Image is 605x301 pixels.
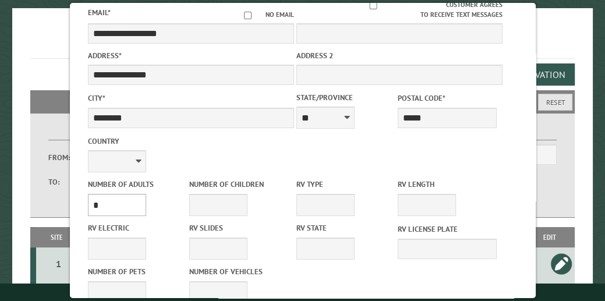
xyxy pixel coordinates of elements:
input: Customer agrees to receive text messages [300,2,446,9]
label: RV License Plate [398,224,497,235]
button: Reset [538,94,572,111]
label: Address [88,50,294,61]
label: Number of Pets [88,266,187,277]
label: No email [230,10,294,20]
label: Address 2 [296,50,503,61]
div: 1 [41,258,76,270]
label: RV Slides [189,222,288,233]
label: RV Electric [88,222,187,233]
h2: Filters [30,90,575,112]
label: Dates [48,127,172,140]
label: City [88,93,294,104]
label: Country [88,136,294,147]
label: Postal Code [398,93,497,104]
label: Email [88,8,111,17]
label: RV State [296,222,395,233]
label: RV Type [296,179,395,190]
label: To: [48,176,79,187]
h1: Reservations [30,27,575,59]
input: No email [230,12,266,19]
label: Number of Adults [88,179,187,190]
th: Edit [524,227,575,247]
label: From: [48,152,79,163]
label: Number of Children [189,179,288,190]
label: State/Province [296,92,395,103]
label: Number of Vehicles [189,266,288,277]
label: RV Length [398,179,497,190]
th: Site [36,227,77,247]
